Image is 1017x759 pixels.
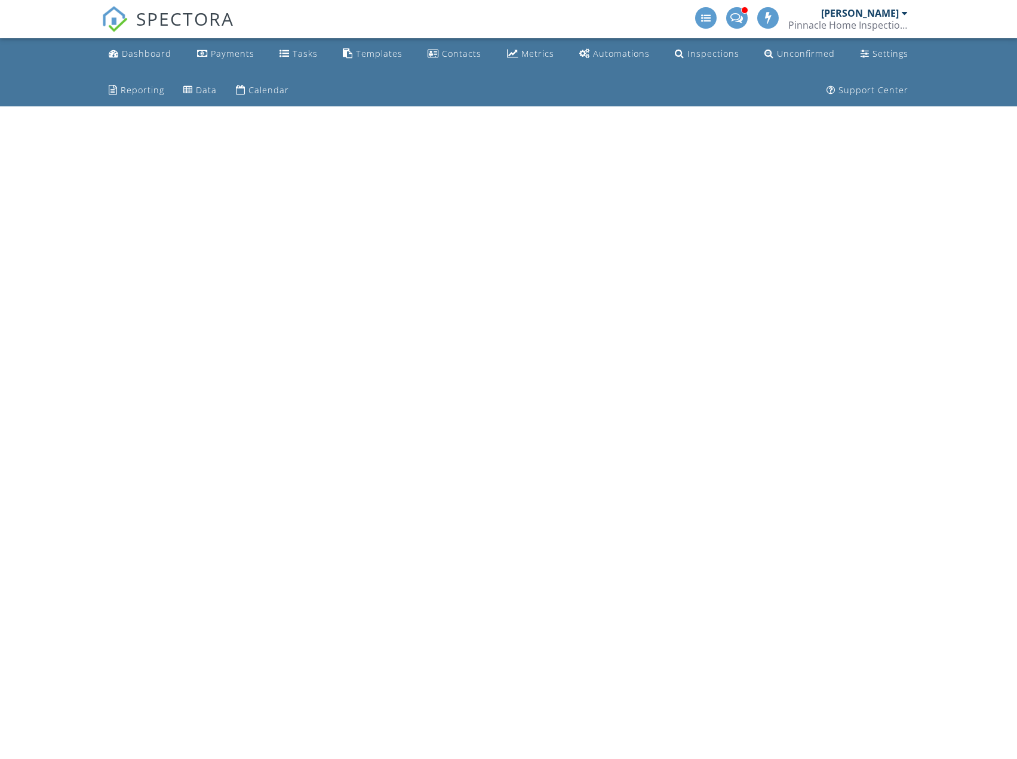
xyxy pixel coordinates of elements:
[872,48,908,59] div: Settings
[423,43,486,65] a: Contacts
[502,43,559,65] a: Metrics
[760,43,840,65] a: Unconfirmed
[211,48,254,59] div: Payments
[442,48,481,59] div: Contacts
[122,48,171,59] div: Dashboard
[777,48,835,59] div: Unconfirmed
[179,79,222,102] a: Data
[231,79,294,102] a: Calendar
[356,48,403,59] div: Templates
[521,48,554,59] div: Metrics
[821,7,899,19] div: [PERSON_NAME]
[338,43,407,65] a: Templates
[788,19,908,31] div: Pinnacle Home Inspections
[838,84,908,96] div: Support Center
[593,48,650,59] div: Automations
[856,43,913,65] a: Settings
[196,84,217,96] div: Data
[102,6,128,32] img: The Best Home Inspection Software - Spectora
[192,43,259,65] a: Payments
[687,48,739,59] div: Inspections
[822,79,913,102] a: Support Center
[248,84,289,96] div: Calendar
[104,79,169,102] a: Reporting
[121,84,164,96] div: Reporting
[102,16,234,41] a: SPECTORA
[574,43,655,65] a: Automations (Advanced)
[670,43,744,65] a: Inspections
[104,43,176,65] a: Dashboard
[293,48,318,59] div: Tasks
[275,43,322,65] a: Tasks
[136,6,234,31] span: SPECTORA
